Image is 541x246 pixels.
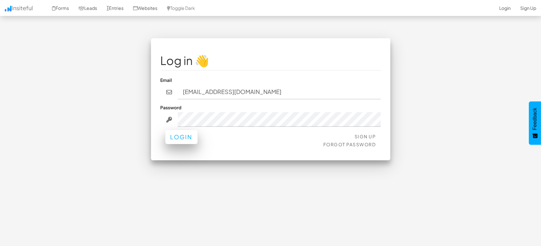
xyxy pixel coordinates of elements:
input: john@doe.com [178,85,381,99]
h1: Log in 👋 [161,54,381,67]
a: Forgot Password [323,141,376,147]
button: Feedback - Show survey [529,101,541,145]
button: Login [165,130,198,144]
label: Password [161,104,182,111]
span: Feedback [532,108,538,130]
a: Sign Up [355,134,376,139]
label: Email [161,77,172,83]
img: icon.png [5,6,11,11]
